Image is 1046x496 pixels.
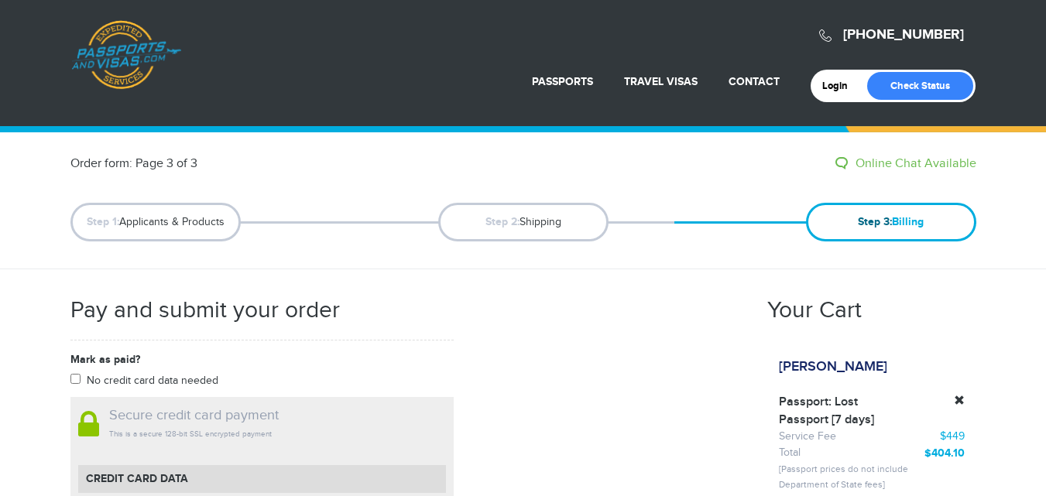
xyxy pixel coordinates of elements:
[109,407,279,423] span: Secure credit card payment
[867,72,973,100] a: Check Status
[779,429,895,445] div: Service Fee
[109,429,272,439] span: This is a secure 128-bit SSL encrypted payment
[369,405,446,420] table: Click to Verify - This site chose GeoTrust SSL for secure e-commerce and confidential communicati...
[767,358,899,375] div: [PERSON_NAME]
[70,296,340,324] h2: Pay and submit your order
[59,156,523,173] div: Order form: Page 3 of 3
[70,203,241,241] span: Applicants & Products
[843,26,964,43] a: [PHONE_NUMBER]
[779,446,895,461] div: Total
[779,464,908,490] small: [Passport prices do not include Department of State fees]
[438,203,609,241] span: Shipping
[87,215,119,228] a: Step 1:
[835,156,976,173] a: Online Chat Available
[918,429,965,445] div: $449
[924,446,965,460] strong: $404.10
[779,394,895,429] strong: Passport: Lost Passport [7 days]
[858,215,892,228] a: Step 3:
[532,75,593,88] a: Passports
[70,352,454,368] label: Mark as paid?
[87,375,218,387] span: No credit card data needed
[767,296,862,324] h2: Your Cart
[485,215,520,228] a: Step 2:
[806,203,976,241] span: Billing
[78,465,446,493] h4: Credit Card data
[729,75,780,88] a: Contact
[822,80,859,92] a: Login
[624,75,698,88] a: Travel Visas
[71,20,181,90] a: Passports & [DOMAIN_NAME]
